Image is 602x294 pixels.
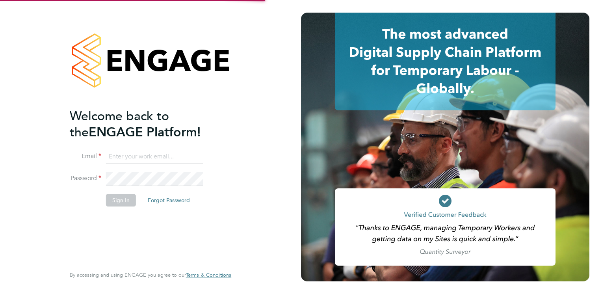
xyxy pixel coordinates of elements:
button: Sign In [106,194,136,207]
label: Password [70,174,101,182]
span: Terms & Conditions [186,272,231,278]
a: Terms & Conditions [186,272,231,278]
span: By accessing and using ENGAGE you agree to our [70,272,231,278]
span: Welcome back to the [70,108,169,140]
button: Forgot Password [141,194,196,207]
label: Email [70,152,101,160]
h2: ENGAGE Platform! [70,108,223,140]
input: Enter your work email... [106,150,203,164]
